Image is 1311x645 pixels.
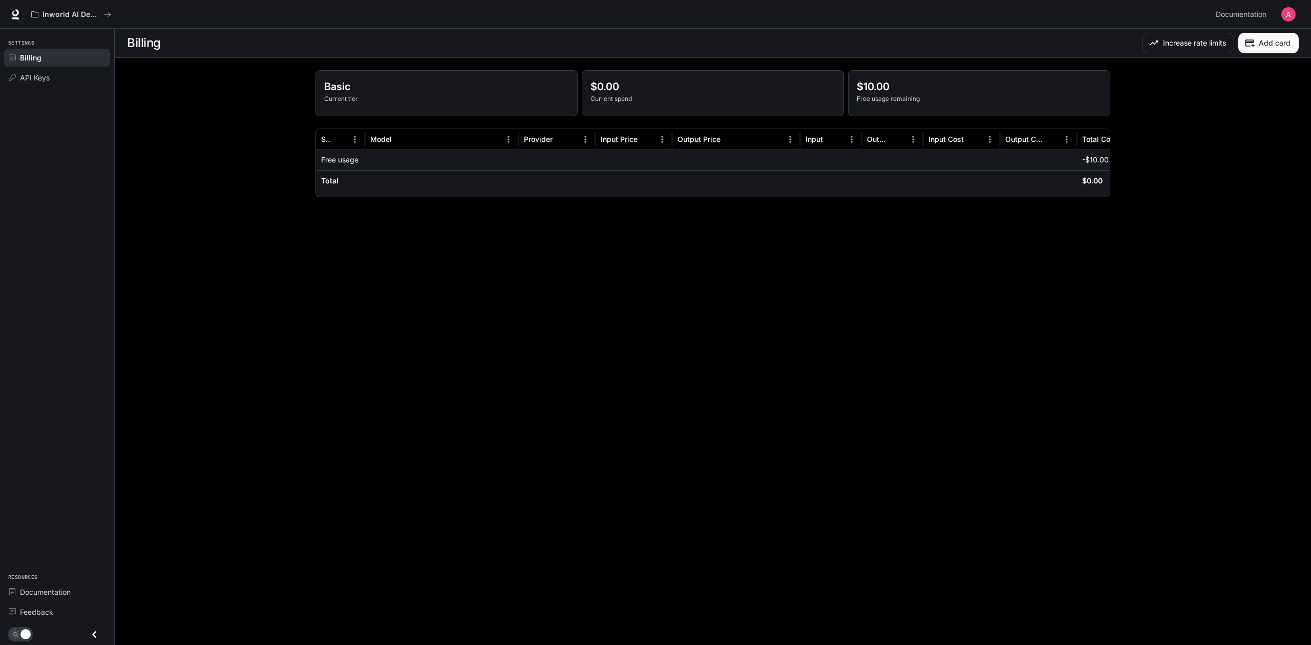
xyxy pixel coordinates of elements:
p: Current spend [590,94,835,103]
a: Documentation [4,583,110,601]
div: Output [867,135,889,143]
h1: Billing [127,33,161,53]
button: Sort [639,132,654,147]
button: Close drawer [83,624,106,645]
p: $10.00 [857,79,1102,94]
a: Billing [4,49,110,67]
button: Add card [1238,33,1299,53]
button: Menu [783,132,798,147]
div: Input Price [601,135,638,143]
a: Documentation [1212,4,1274,25]
button: Menu [347,132,363,147]
button: Sort [332,132,347,147]
button: Sort [965,132,980,147]
div: Input [806,135,823,143]
div: Model [370,135,392,143]
button: Sort [824,132,839,147]
button: Sort [1044,132,1059,147]
button: Menu [654,132,670,147]
div: Total Cost [1082,135,1117,143]
div: Output Cost [1005,135,1043,143]
button: Menu [982,132,998,147]
div: Input Cost [928,135,964,143]
button: Menu [1059,132,1074,147]
button: Menu [844,132,859,147]
p: $0.00 [590,79,835,94]
button: Sort [554,132,569,147]
button: Sort [393,132,408,147]
button: Menu [578,132,593,147]
span: Feedback [20,607,53,617]
h6: $0.00 [1082,176,1103,186]
span: Documentation [20,587,71,597]
button: Menu [905,132,921,147]
p: Inworld AI Demos [43,10,100,19]
img: User avatar [1281,7,1296,22]
button: User avatar [1278,4,1299,25]
button: Increase rate limits [1143,33,1234,53]
span: Billing [20,52,41,63]
p: Free usage [321,155,358,165]
p: Basic [324,79,569,94]
span: API Keys [20,72,50,83]
button: Menu [501,132,516,147]
p: -$10.00 [1082,155,1109,165]
p: Free usage remaining [857,94,1102,103]
span: Documentation [1216,8,1266,21]
div: Service [321,135,331,143]
a: API Keys [4,69,110,87]
a: Feedback [4,603,110,621]
button: All workspaces [27,4,116,25]
p: Current tier [324,94,569,103]
div: Output Price [678,135,721,143]
button: Sort [890,132,905,147]
div: Provider [524,135,553,143]
span: Dark mode toggle [20,628,31,639]
h6: Total [321,176,339,186]
button: Sort [722,132,737,147]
